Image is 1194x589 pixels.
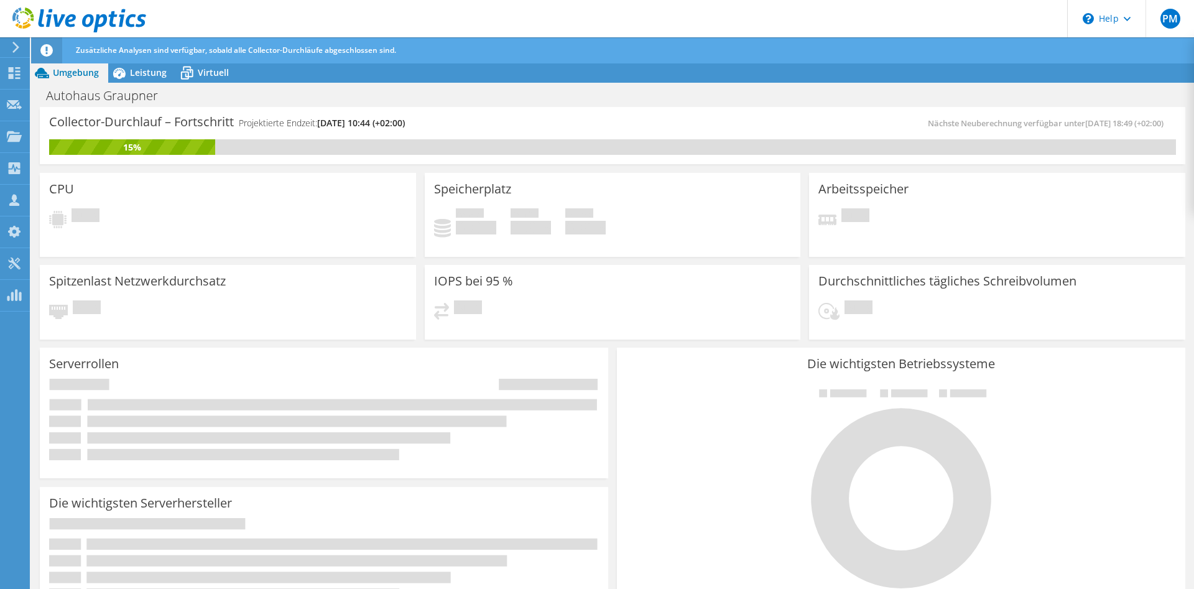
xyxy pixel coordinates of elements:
h3: Arbeitsspeicher [818,182,909,196]
span: Insgesamt [565,208,593,221]
span: Ausstehend [845,300,872,317]
span: [DATE] 10:44 (+02:00) [317,117,405,129]
span: Ausstehend [73,300,101,317]
span: Belegt [456,208,484,221]
span: Ausstehend [454,300,482,317]
span: Nächste Neuberechnung verfügbar unter [928,118,1170,129]
span: Leistung [130,67,167,78]
h3: IOPS bei 95 % [434,274,513,288]
span: PM [1160,9,1180,29]
span: Zusätzliche Analysen sind verfügbar, sobald alle Collector-Durchläufe abgeschlossen sind. [76,45,396,55]
h1: Autohaus Graupner [40,89,177,103]
span: Ausstehend [841,208,869,225]
h4: 0 GiB [565,221,606,234]
svg: \n [1083,13,1094,24]
h3: Die wichtigsten Betriebssysteme [626,357,1176,371]
span: [DATE] 18:49 (+02:00) [1085,118,1164,129]
h3: Serverrollen [49,357,119,371]
h4: 0 GiB [456,221,496,234]
h3: Durchschnittliches tägliches Schreibvolumen [818,274,1076,288]
h3: Speicherplatz [434,182,511,196]
h3: Spitzenlast Netzwerkdurchsatz [49,274,226,288]
span: Verfügbar [511,208,539,221]
h3: Die wichtigsten Serverhersteller [49,496,232,510]
h4: 0 GiB [511,221,551,234]
span: Virtuell [198,67,229,78]
span: Umgebung [53,67,99,78]
span: Ausstehend [72,208,99,225]
div: 15% [49,141,215,154]
h4: Projektierte Endzeit: [239,116,405,130]
h3: CPU [49,182,74,196]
